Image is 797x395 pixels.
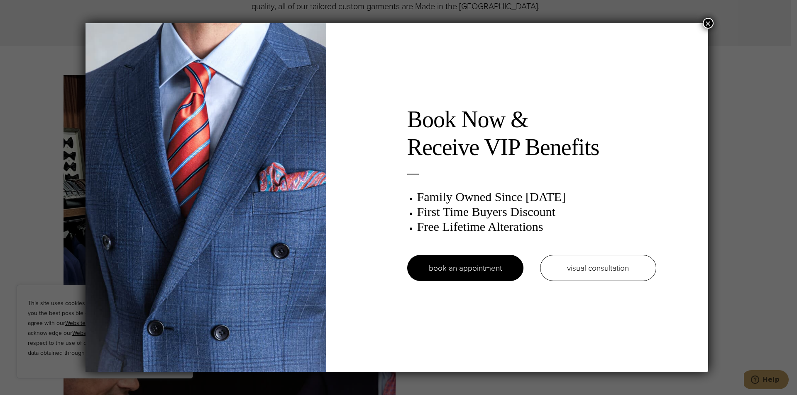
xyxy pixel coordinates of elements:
button: Close [703,18,714,29]
h2: Book Now & Receive VIP Benefits [407,106,656,161]
span: Help [19,6,36,13]
a: visual consultation [540,255,656,281]
a: book an appointment [407,255,523,281]
h3: Family Owned Since [DATE] [417,189,656,204]
h3: First Time Buyers Discount [417,204,656,219]
h3: Free Lifetime Alterations [417,219,656,234]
